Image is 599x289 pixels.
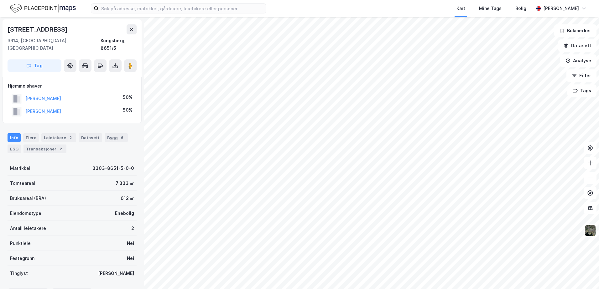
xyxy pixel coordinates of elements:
div: Eiere [23,133,39,142]
div: Transaksjoner [23,144,66,153]
div: 7 333 ㎡ [116,180,134,187]
div: 3614, [GEOGRAPHIC_DATA], [GEOGRAPHIC_DATA] [8,37,101,52]
div: 50% [123,106,133,114]
div: Punktleie [10,240,31,247]
button: Bokmerker [554,24,596,37]
div: Tinglyst [10,270,28,277]
div: Mine Tags [479,5,502,12]
div: [PERSON_NAME] [543,5,579,12]
div: Antall leietakere [10,225,46,232]
div: Bygg [105,133,128,142]
div: Bolig [515,5,526,12]
div: [PERSON_NAME] [98,270,134,277]
div: Nei [127,240,134,247]
div: Info [8,133,21,142]
div: [STREET_ADDRESS] [8,24,69,34]
div: 3303-8651-5-0-0 [92,165,134,172]
div: Tomteareal [10,180,35,187]
div: Kongsberg, 8651/5 [101,37,137,52]
div: Eiendomstype [10,210,41,217]
div: Matrikkel [10,165,30,172]
button: Analyse [560,54,596,67]
div: 2 [67,134,74,141]
div: Leietakere [41,133,76,142]
button: Datasett [558,39,596,52]
input: Søk på adresse, matrikkel, gårdeiere, leietakere eller personer [99,4,266,13]
div: ESG [8,144,21,153]
div: Enebolig [115,210,134,217]
img: logo.f888ab2527a4732fd821a326f86c7f29.svg [10,3,76,14]
div: 612 ㎡ [121,195,134,202]
div: Datasett [79,133,102,142]
img: 9k= [584,225,596,236]
div: Festegrunn [10,255,34,262]
div: Hjemmelshaver [8,82,136,90]
button: Tags [567,84,596,97]
div: 2 [58,146,64,152]
div: 2 [131,225,134,232]
button: Tag [8,59,61,72]
button: Filter [566,69,596,82]
div: Bruksareal (BRA) [10,195,46,202]
iframe: Chat Widget [568,259,599,289]
div: Kart [456,5,465,12]
div: Kontrollprogram for chat [568,259,599,289]
div: Nei [127,255,134,262]
div: 6 [119,134,125,141]
div: 50% [123,94,133,101]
